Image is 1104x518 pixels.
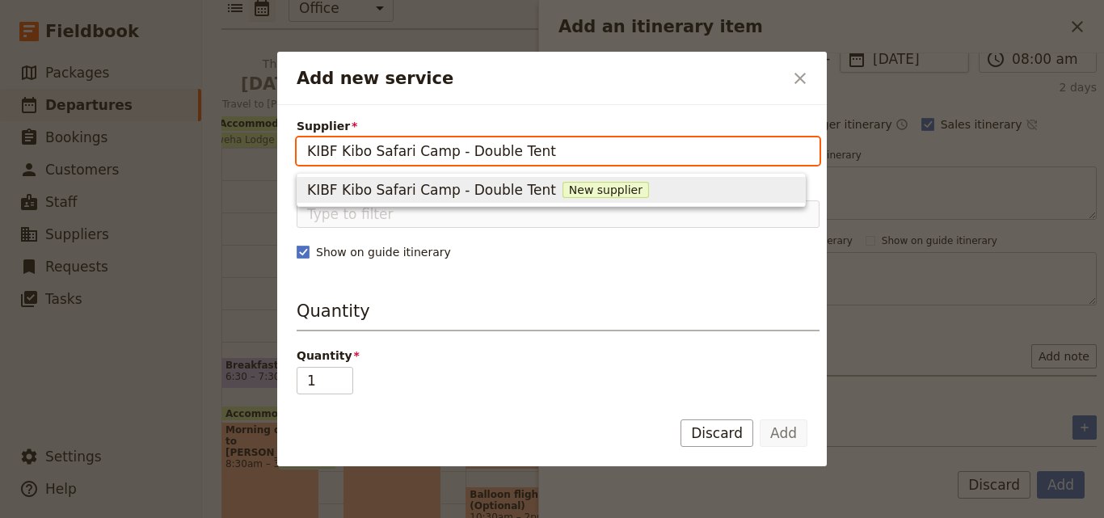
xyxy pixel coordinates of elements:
button: Close dialog [786,65,814,92]
button: Discard [681,419,753,447]
input: Service [297,200,820,228]
button: KIBF Kibo Safari Camp - Double Tent New supplier [297,177,805,203]
input: Supplier [307,141,809,161]
h2: Add new service [297,66,783,91]
input: Quantity [297,367,353,394]
span: New supplier [563,182,649,198]
span: KIBF Kibo Safari Camp - Double Tent [307,180,556,200]
span: Quantity [297,347,820,364]
button: Add [760,419,807,447]
span: Supplier [297,118,820,134]
h3: Quantity [297,299,820,331]
span: Show on guide itinerary [316,244,451,260]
